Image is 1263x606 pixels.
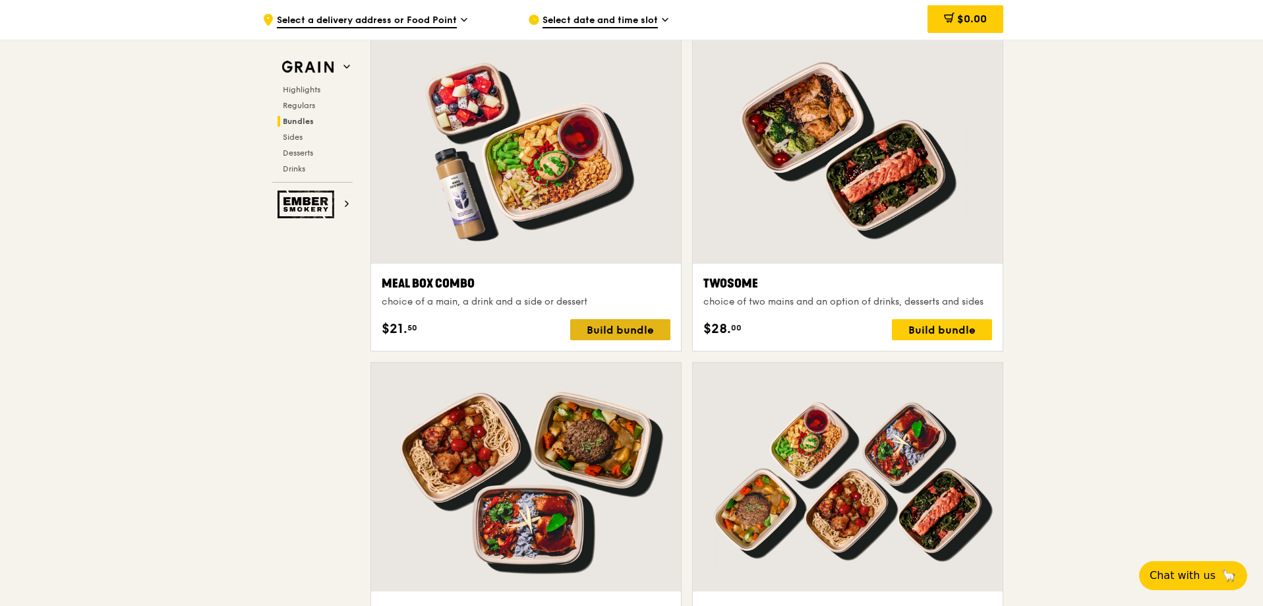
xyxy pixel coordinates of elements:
[731,322,742,333] span: 00
[382,319,407,339] span: $21.
[1150,568,1216,584] span: Chat with us
[283,133,303,142] span: Sides
[283,148,313,158] span: Desserts
[703,274,992,293] div: Twosome
[570,319,670,340] div: Build bundle
[283,164,305,173] span: Drinks
[283,117,314,126] span: Bundles
[703,319,731,339] span: $28.
[277,14,457,28] span: Select a delivery address or Food Point
[382,274,670,293] div: Meal Box Combo
[543,14,658,28] span: Select date and time slot
[407,322,417,333] span: 50
[1221,568,1237,584] span: 🦙
[703,295,992,309] div: choice of two mains and an option of drinks, desserts and sides
[1139,561,1247,590] button: Chat with us🦙
[382,295,670,309] div: choice of a main, a drink and a side or dessert
[892,319,992,340] div: Build bundle
[278,55,338,79] img: Grain web logo
[278,191,338,218] img: Ember Smokery web logo
[283,85,320,94] span: Highlights
[957,13,987,25] span: $0.00
[283,101,315,110] span: Regulars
